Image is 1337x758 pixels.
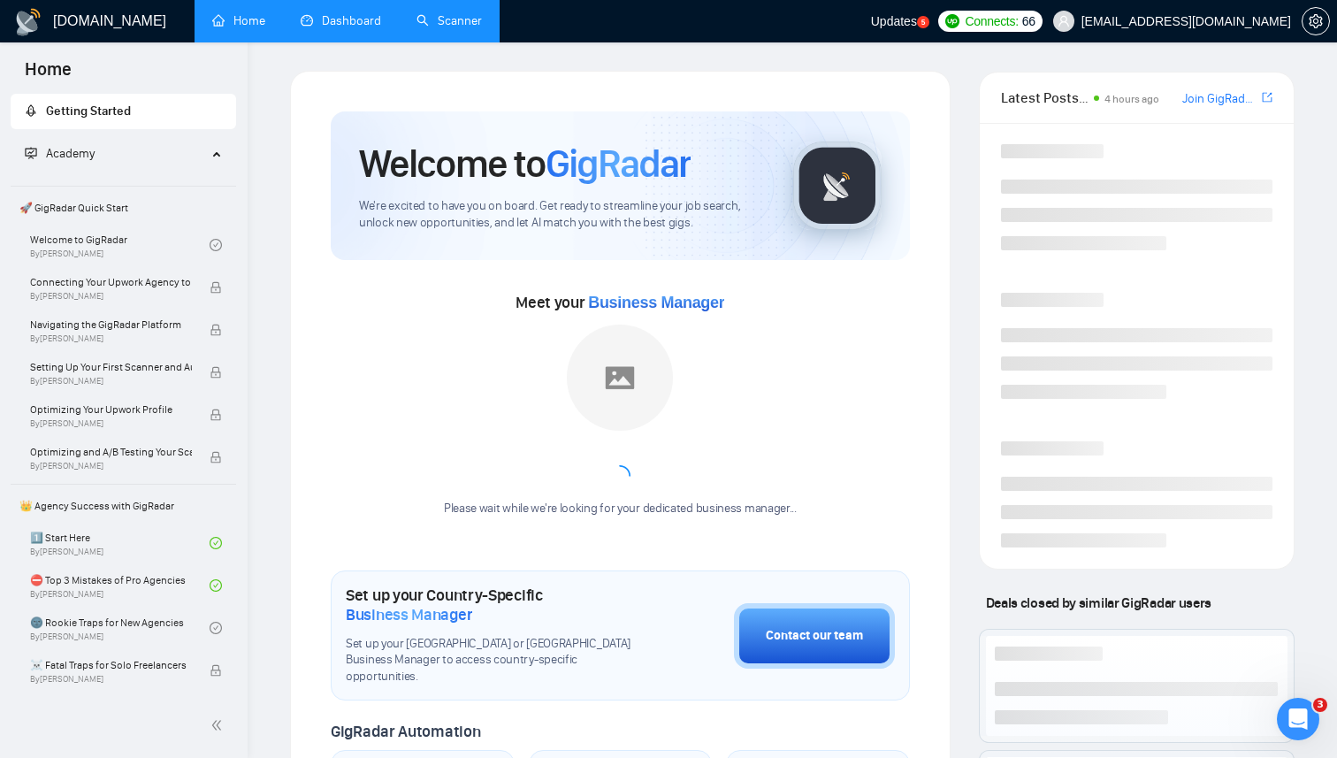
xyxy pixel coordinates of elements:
a: 5 [917,16,929,28]
img: gigradar-logo.png [793,142,882,230]
span: Navigating the GigRadar Platform [30,316,192,333]
a: 🌚 Rookie Traps for New AgenciesBy[PERSON_NAME] [30,609,210,647]
span: Latest Posts from the GigRadar Community [1001,87,1089,109]
span: rocket [25,104,37,117]
button: Contact our team [734,603,895,669]
a: Welcome to GigRadarBy[PERSON_NAME] [30,226,210,264]
span: lock [210,281,222,294]
button: setting [1302,7,1330,35]
span: user [1058,15,1070,27]
img: upwork-logo.png [945,14,959,28]
span: Deals closed by similar GigRadar users [979,587,1219,618]
span: Connecting Your Upwork Agency to GigRadar [30,273,192,291]
span: lock [210,664,222,677]
iframe: Intercom live chat [1277,698,1319,740]
span: GigRadar Automation [331,722,480,741]
span: lock [210,409,222,421]
span: check-circle [210,239,222,251]
span: check-circle [210,579,222,592]
h1: Welcome to [359,140,691,188]
a: ⛔ Top 3 Mistakes of Pro AgenciesBy[PERSON_NAME] [30,566,210,605]
span: lock [210,324,222,336]
span: 4 hours ago [1104,93,1159,105]
span: Optimizing Your Upwork Profile [30,401,192,418]
span: GigRadar [546,140,691,188]
span: 66 [1022,11,1035,31]
li: Getting Started [11,94,236,129]
span: By [PERSON_NAME] [30,418,192,429]
span: Set up your [GEOGRAPHIC_DATA] or [GEOGRAPHIC_DATA] Business Manager to access country-specific op... [346,636,646,686]
span: By [PERSON_NAME] [30,291,192,302]
span: Business Manager [588,294,724,311]
span: Optimizing and A/B Testing Your Scanner for Better Results [30,443,192,461]
span: Home [11,57,86,94]
span: setting [1303,14,1329,28]
span: Getting Started [46,103,131,119]
span: By [PERSON_NAME] [30,376,192,387]
span: By [PERSON_NAME] [30,333,192,344]
span: Meet your [516,293,724,312]
span: Connects: [965,11,1018,31]
span: Business Manager [346,605,472,624]
a: setting [1302,14,1330,28]
span: 3 [1313,698,1327,712]
span: export [1262,90,1272,104]
div: Contact our team [766,626,863,646]
span: By [PERSON_NAME] [30,674,192,685]
a: Join GigRadar Slack Community [1182,89,1258,109]
span: By [PERSON_NAME] [30,461,192,471]
span: fund-projection-screen [25,147,37,159]
span: Academy [25,146,95,161]
a: searchScanner [416,13,482,28]
a: homeHome [212,13,265,28]
span: Setting Up Your First Scanner and Auto-Bidder [30,358,192,376]
span: We're excited to have you on board. Get ready to streamline your job search, unlock new opportuni... [359,198,765,232]
span: 🚀 GigRadar Quick Start [12,190,234,226]
div: Please wait while we're looking for your dedicated business manager... [433,501,807,517]
span: check-circle [210,537,222,549]
span: ☠️ Fatal Traps for Solo Freelancers [30,656,192,674]
span: check-circle [210,622,222,634]
a: 1️⃣ Start HereBy[PERSON_NAME] [30,524,210,563]
span: loading [609,465,630,486]
span: lock [210,451,222,463]
span: Updates [871,14,917,28]
span: double-left [210,716,228,734]
text: 5 [921,19,926,27]
a: export [1262,89,1272,106]
h1: Set up your Country-Specific [346,586,646,624]
span: lock [210,366,222,379]
span: 👑 Agency Success with GigRadar [12,488,234,524]
img: logo [14,8,42,36]
img: placeholder.png [567,325,673,431]
span: Academy [46,146,95,161]
a: dashboardDashboard [301,13,381,28]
